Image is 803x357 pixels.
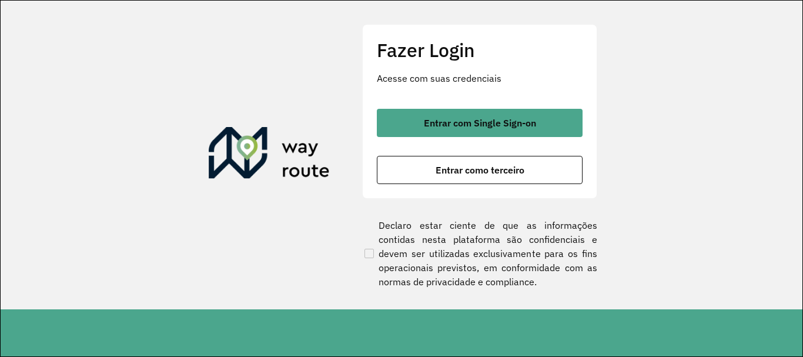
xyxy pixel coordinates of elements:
p: Acesse com suas credenciais [377,71,583,85]
img: Roteirizador AmbevTech [209,127,330,183]
button: button [377,109,583,137]
button: button [377,156,583,184]
span: Entrar como terceiro [436,165,524,175]
h2: Fazer Login [377,39,583,61]
label: Declaro estar ciente de que as informações contidas nesta plataforma são confidenciais e devem se... [362,218,597,289]
span: Entrar com Single Sign-on [424,118,536,128]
